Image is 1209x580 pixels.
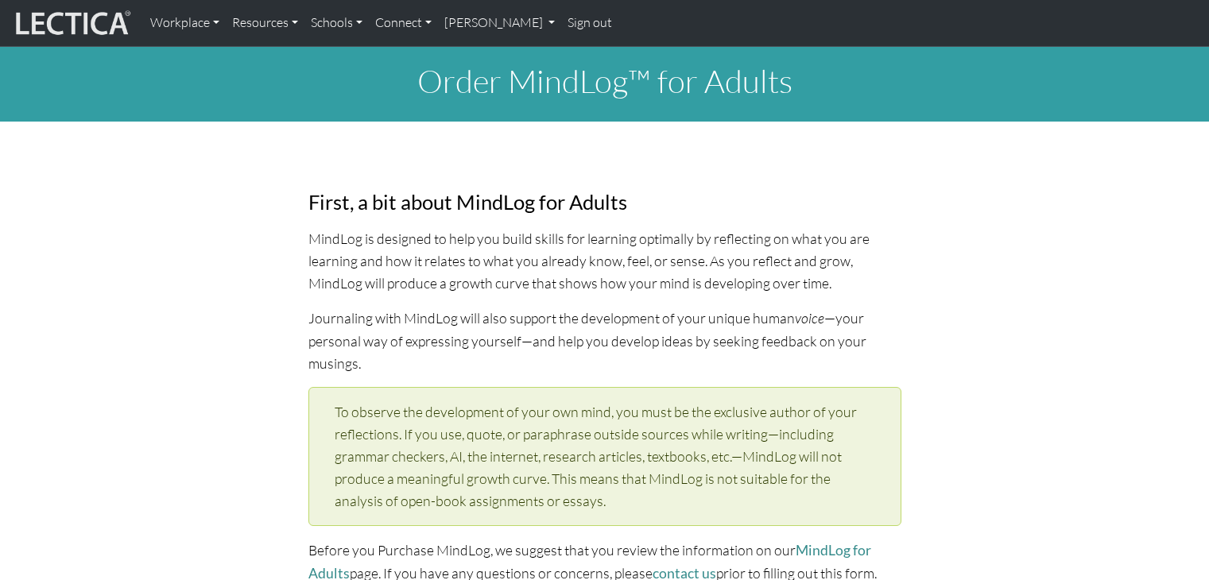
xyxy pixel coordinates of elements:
[561,6,618,40] a: Sign out
[308,307,901,373] p: Journaling with MindLog will also support the development of your unique human —your personal way...
[144,6,226,40] a: Workplace
[12,8,131,38] img: lecticalive
[308,387,901,526] div: To observe the development of your own mind, you must be the exclusive author of your reflections...
[226,6,304,40] a: Resources
[795,309,824,327] em: voice
[438,6,561,40] a: [PERSON_NAME]
[304,6,369,40] a: Schools
[369,6,438,40] a: Connect
[308,227,901,294] p: MindLog is designed to help you build skills for learning optimally by reflecting on what you are...
[308,190,901,215] h3: First, a bit about MindLog for Adults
